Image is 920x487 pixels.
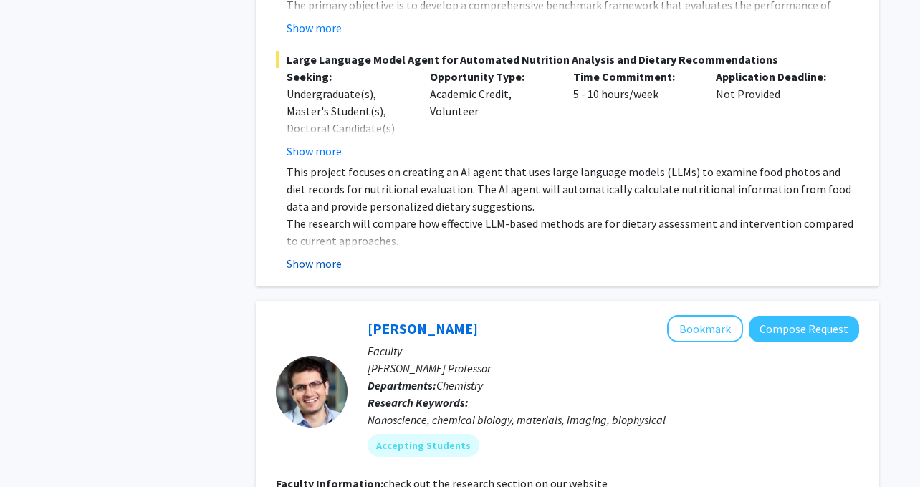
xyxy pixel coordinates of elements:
[287,143,342,160] button: Show more
[419,68,562,160] div: Academic Credit, Volunteer
[436,378,483,392] span: Chemistry
[368,378,436,392] b: Departments:
[368,411,859,428] div: Nanoscience, chemical biology, materials, imaging, biophysical
[368,319,478,337] a: [PERSON_NAME]
[287,19,342,37] button: Show more
[705,68,848,160] div: Not Provided
[287,163,859,215] p: This project focuses on creating an AI agent that uses large language models (LLMs) to examine fo...
[368,360,859,377] p: [PERSON_NAME] Professor
[430,68,552,85] p: Opportunity Type:
[368,434,479,457] mat-chip: Accepting Students
[368,342,859,360] p: Faculty
[287,85,408,171] div: Undergraduate(s), Master's Student(s), Doctoral Candidate(s) (PhD, MD, DMD, PharmD, etc.)
[368,395,469,410] b: Research Keywords:
[749,316,859,342] button: Compose Request to Khalid Salaita
[287,255,342,272] button: Show more
[716,68,838,85] p: Application Deadline:
[287,68,408,85] p: Seeking:
[276,51,859,68] span: Large Language Model Agent for Automated Nutrition Analysis and Dietary Recommendations
[667,315,743,342] button: Add Khalid Salaita to Bookmarks
[573,68,695,85] p: Time Commitment:
[287,215,859,249] p: The research will compare how effective LLM-based methods are for dietary assessment and interven...
[562,68,706,160] div: 5 - 10 hours/week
